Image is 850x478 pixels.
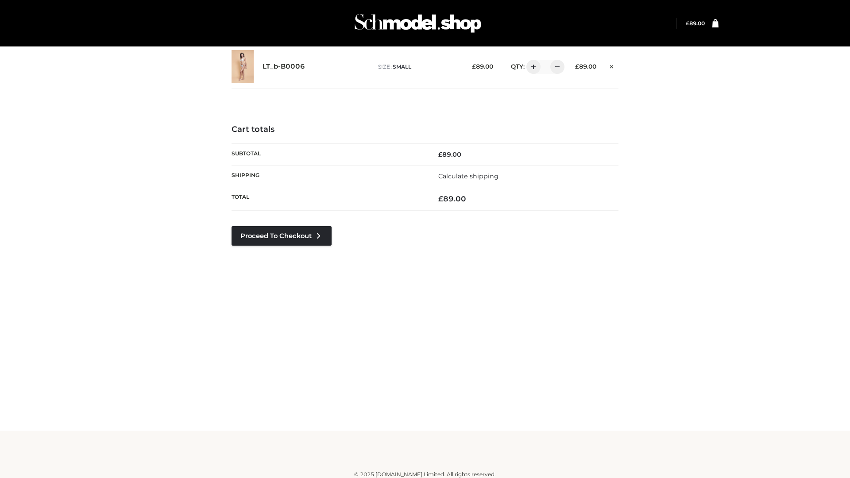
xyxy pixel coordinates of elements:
img: Schmodel Admin 964 [352,6,484,41]
bdi: 89.00 [438,194,466,203]
span: £ [575,63,579,70]
p: size : [378,63,458,71]
span: SMALL [393,63,411,70]
h4: Cart totals [232,125,618,135]
bdi: 89.00 [575,63,596,70]
span: £ [686,20,689,27]
bdi: 89.00 [472,63,493,70]
a: LT_b-B0006 [263,62,305,71]
a: Calculate shipping [438,172,498,180]
bdi: 89.00 [438,150,461,158]
span: £ [472,63,476,70]
th: Total [232,187,425,211]
a: Remove this item [605,60,618,71]
th: Subtotal [232,143,425,165]
bdi: 89.00 [686,20,705,27]
span: £ [438,194,443,203]
th: Shipping [232,165,425,187]
div: QTY: [502,60,561,74]
span: £ [438,150,442,158]
a: Proceed to Checkout [232,226,332,246]
a: £89.00 [686,20,705,27]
